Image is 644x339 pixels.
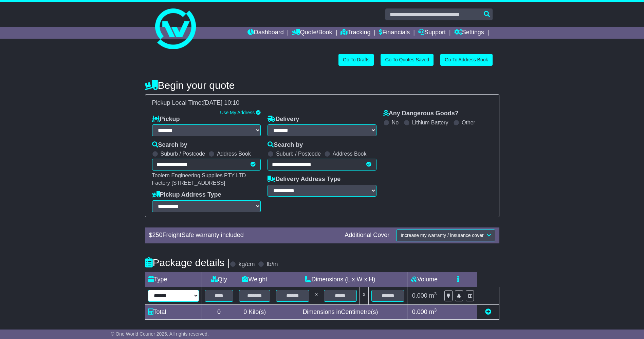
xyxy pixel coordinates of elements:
[145,80,499,91] h4: Begin your quote
[268,116,299,123] label: Delivery
[434,291,437,296] sup: 3
[462,119,475,126] label: Other
[243,308,247,315] span: 0
[268,176,341,183] label: Delivery Address Type
[292,27,332,39] a: Quote/Book
[146,232,342,239] div: $ FreightSafe warranty included
[396,230,495,241] button: Increase my warranty / insurance cover
[111,331,209,337] span: © One World Courier 2025. All rights reserved.
[203,99,240,106] span: [DATE] 10:10
[412,292,427,299] span: 0.000
[273,272,407,287] td: Dimensions (L x W x H)
[401,233,483,238] span: Increase my warranty / insurance cover
[333,151,367,157] label: Address Book
[341,27,370,39] a: Tracking
[152,191,221,199] label: Pickup Address Type
[276,151,321,157] label: Suburb / Postcode
[149,99,496,107] div: Pickup Local Time:
[217,151,251,157] label: Address Book
[152,180,225,186] span: Factory [STREET_ADDRESS]
[161,151,205,157] label: Suburb / Postcode
[268,141,303,149] label: Search by
[429,292,437,299] span: m
[145,304,202,319] td: Total
[429,308,437,315] span: m
[220,110,255,115] a: Use My Address
[412,308,427,315] span: 0.000
[383,110,459,117] label: Any Dangerous Goods?
[152,116,180,123] label: Pickup
[273,304,407,319] td: Dimensions in Centimetre(s)
[145,257,230,268] h4: Package details |
[236,304,273,319] td: Kilo(s)
[247,27,284,39] a: Dashboard
[392,119,399,126] label: No
[236,272,273,287] td: Weight
[440,54,492,66] a: Go To Address Book
[202,272,236,287] td: Qty
[152,232,163,238] span: 250
[434,307,437,313] sup: 3
[379,27,410,39] a: Financials
[454,27,484,39] a: Settings
[485,308,491,315] a: Add new item
[238,261,255,268] label: kg/cm
[266,261,278,268] label: lb/in
[360,287,369,304] td: x
[202,304,236,319] td: 0
[312,287,321,304] td: x
[145,272,202,287] td: Type
[412,119,448,126] label: Lithium Battery
[407,272,441,287] td: Volume
[152,141,187,149] label: Search by
[341,232,393,239] div: Additional Cover
[338,54,374,66] a: Go To Drafts
[418,27,446,39] a: Support
[381,54,434,66] a: Go To Quotes Saved
[152,173,246,178] span: Toolern Engineering Supplies PTY LTD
